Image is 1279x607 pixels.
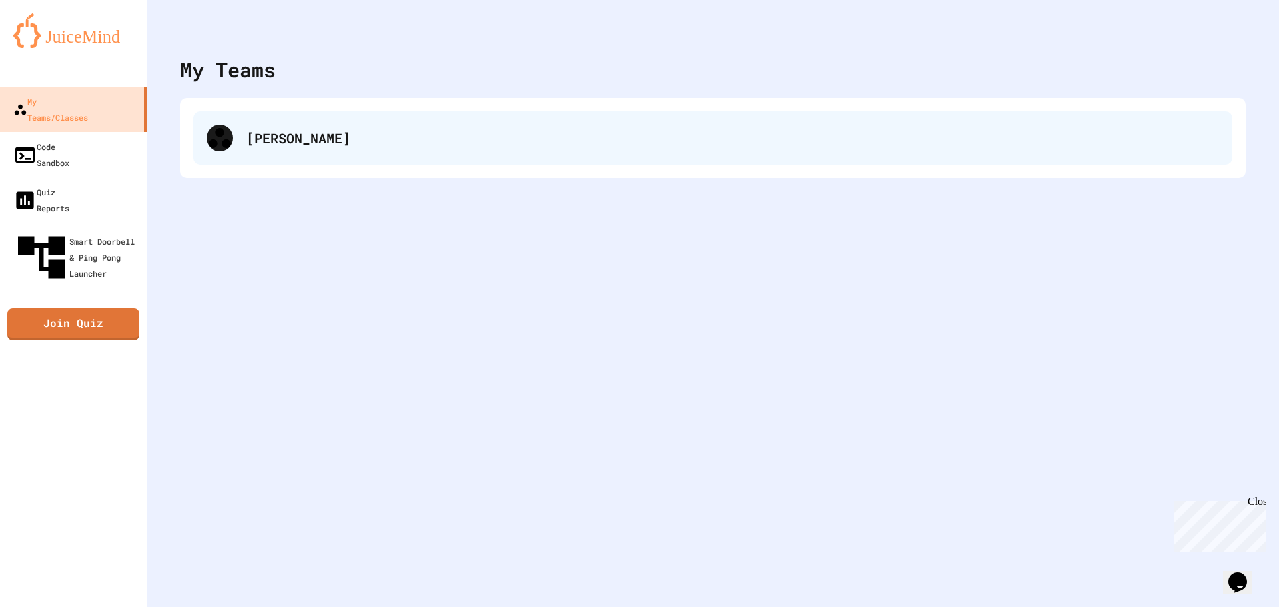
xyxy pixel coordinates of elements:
[246,128,1219,148] div: [PERSON_NAME]
[5,5,92,85] div: Chat with us now!Close
[13,229,141,285] div: Smart Doorbell & Ping Pong Launcher
[13,13,133,48] img: logo-orange.svg
[180,55,276,85] div: My Teams
[13,184,69,216] div: Quiz Reports
[13,139,69,171] div: Code Sandbox
[7,308,139,340] a: Join Quiz
[1168,496,1266,552] iframe: chat widget
[13,93,88,125] div: My Teams/Classes
[193,111,1232,165] div: [PERSON_NAME]
[1223,554,1266,594] iframe: chat widget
